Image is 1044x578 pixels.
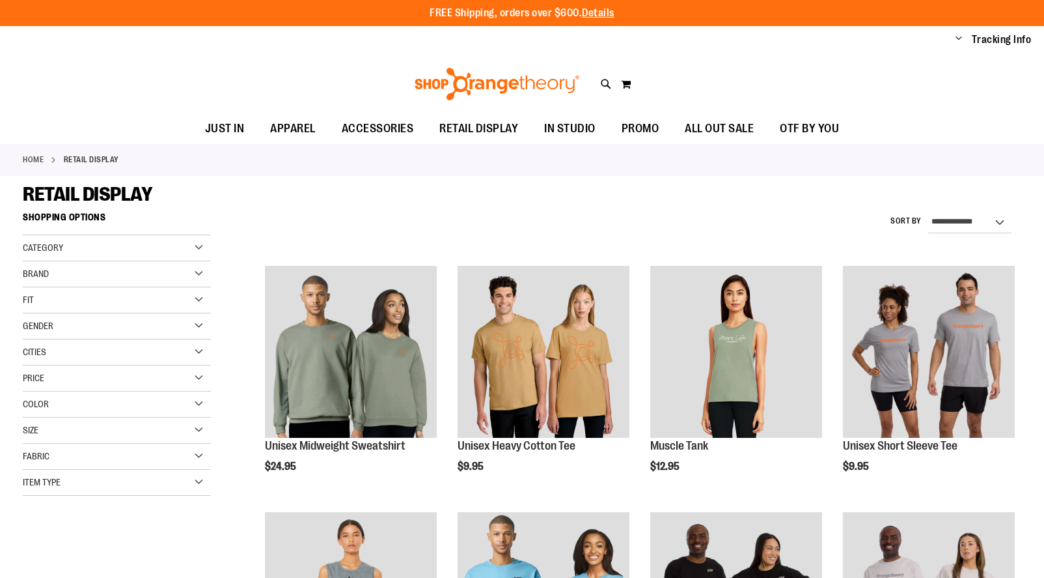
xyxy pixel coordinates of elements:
span: RETAIL DISPLAY [439,114,518,143]
div: Size [23,418,211,444]
div: Gender [23,313,211,340]
a: Unisex Heavy Cotton Tee [458,266,629,440]
span: Gender [23,321,53,331]
div: product [451,259,636,506]
a: Unisex Short Sleeve Tee [843,439,957,452]
img: Muscle Tank [650,266,822,438]
span: $12.95 [650,461,681,472]
span: Color [23,399,49,409]
span: ACCESSORIES [342,114,414,143]
div: Color [23,392,211,418]
div: Fabric [23,444,211,470]
span: PROMO [622,114,659,143]
span: Size [23,425,38,435]
a: Unisex Short Sleeve Tee [843,266,1015,440]
span: Fabric [23,451,49,461]
a: Unisex Midweight Sweatshirt [265,266,437,440]
span: IN STUDIO [544,114,596,143]
a: Unisex Heavy Cotton Tee [458,439,575,452]
span: RETAIL DISPLAY [23,183,152,205]
span: $9.95 [458,461,486,472]
img: Unisex Midweight Sweatshirt [265,266,437,438]
span: APPAREL [270,114,316,143]
p: FREE Shipping, orders over $600. [430,6,614,21]
a: Tracking Info [972,33,1032,47]
img: Shop Orangetheory [413,68,581,100]
span: Fit [23,295,34,305]
span: Cities [23,347,46,357]
div: Fit [23,287,211,313]
a: Muscle Tank [650,439,708,452]
label: Sort By [890,216,922,227]
span: JUST IN [205,114,245,143]
div: Cities [23,340,211,366]
a: Details [582,7,614,19]
span: OTF BY YOU [780,114,839,143]
span: $24.95 [265,461,298,472]
a: Unisex Midweight Sweatshirt [265,439,405,452]
div: product [258,259,443,506]
div: Category [23,235,211,261]
div: product [644,259,829,506]
img: Unisex Heavy Cotton Tee [458,266,629,438]
div: Brand [23,261,211,287]
span: Category [23,242,63,253]
div: product [836,259,1021,506]
a: Muscle Tank [650,266,822,440]
strong: Shopping Options [23,206,211,235]
span: ALL OUT SALE [685,114,754,143]
div: Item Type [23,470,211,496]
span: $9.95 [843,461,871,472]
span: Price [23,373,44,383]
span: Brand [23,268,49,279]
div: Price [23,366,211,392]
span: Item Type [23,477,61,487]
button: Account menu [955,33,962,46]
strong: RETAIL DISPLAY [64,154,119,166]
a: Home [23,154,44,166]
img: Unisex Short Sleeve Tee [843,266,1015,438]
